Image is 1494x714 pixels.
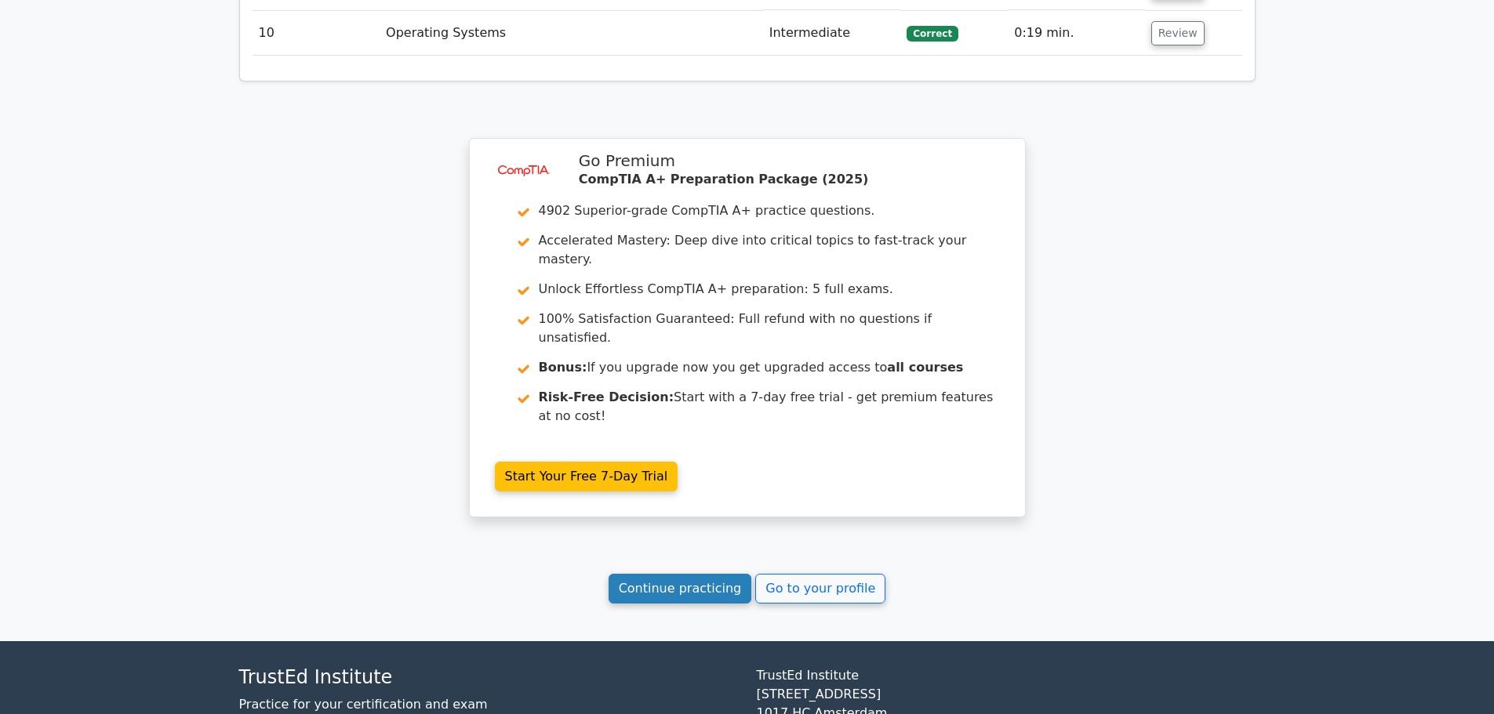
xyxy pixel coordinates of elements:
[239,697,488,712] a: Practice for your certification and exam
[1151,21,1205,45] button: Review
[495,462,678,491] a: Start Your Free 7-Day Trial
[755,574,885,603] a: Go to your profile
[253,11,380,56] td: 10
[380,11,763,56] td: Operating Systems
[907,26,958,42] span: Correct
[239,666,738,689] h4: TrustEd Institute
[1008,11,1144,56] td: 0:19 min.
[609,574,752,603] a: Continue practicing
[763,11,901,56] td: Intermediate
